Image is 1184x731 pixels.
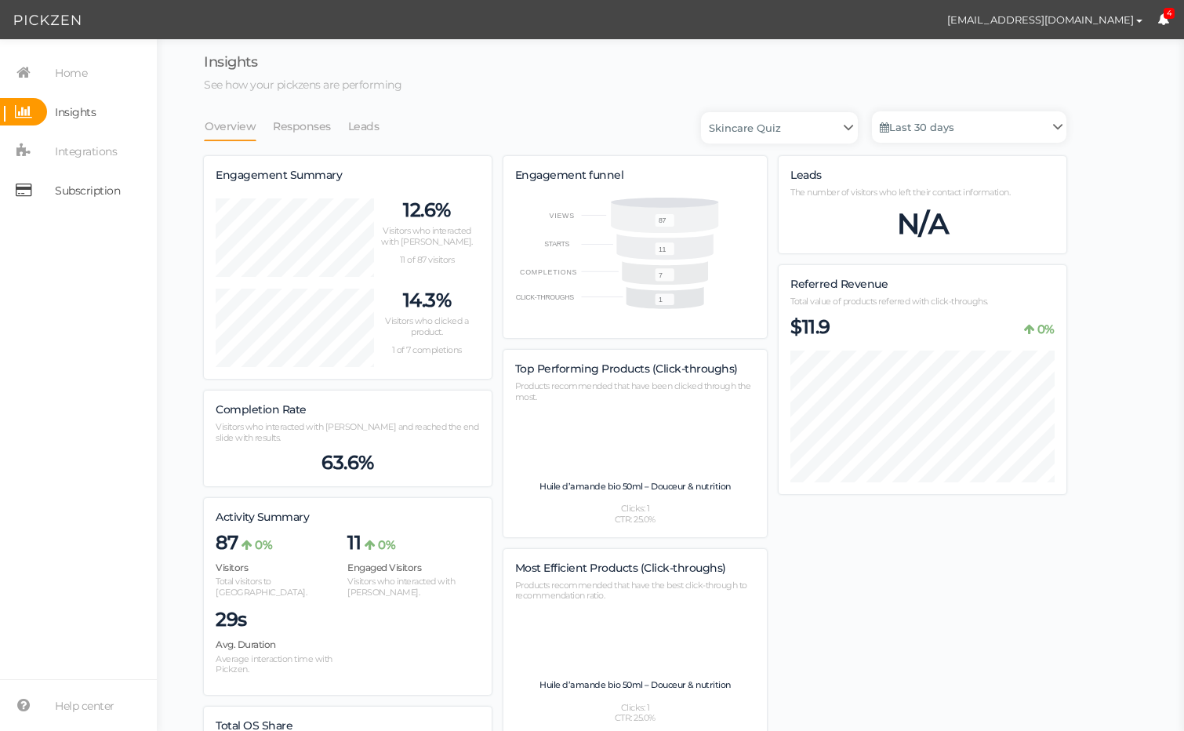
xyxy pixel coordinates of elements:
span: 63.6% [321,451,374,475]
a: Responses [272,111,332,141]
span: Subscription [55,178,120,203]
p: 11 of 87 visitors [374,255,480,266]
text: 87 [659,216,666,224]
span: Average interaction time with Pickzen. [216,653,332,675]
img: d6920b405233363a3432cc7f87f2482d [905,6,932,34]
text: 11 [659,245,666,253]
b: 0% [1037,322,1055,336]
span: 4 [1164,8,1175,20]
p: 12.6% [374,198,480,222]
span: Insights [55,100,96,125]
text: VIEWS [549,211,575,219]
span: Top Performing Products (Click-throughs) [515,362,738,376]
span: Engagement Summary [216,168,342,182]
li: Responses [272,111,347,141]
text: 7 [659,271,663,279]
text: STARTS [544,240,569,248]
a: Leads [347,111,380,141]
span: Clicks: 1 CTR: 25.0% [615,504,656,526]
span: Products recommended that have been clicked through the most. [515,380,751,402]
a: Last 30 days [872,111,1066,143]
p: 14.3% [374,289,480,312]
span: Completion Rate [216,402,307,416]
span: Most Efficient Products (Click-throughs) [515,561,726,575]
text: 1 [659,296,663,304]
li: Overview [204,111,272,141]
li: Leads [347,111,396,141]
span: Visitors who interacted with [PERSON_NAME]. [381,225,473,247]
span: Help center [55,693,114,718]
span: Referred Revenue [790,277,888,291]
span: Engagement funnel [515,168,624,182]
span: Activity Summary [216,510,309,524]
span: 11 [347,531,361,555]
h4: Huile d’amande bio 50ml – Douceur & nutrition [539,680,731,697]
a: Overview [204,111,256,141]
span: Home [55,60,87,85]
div: N/A [790,206,1055,242]
span: Visitors who clicked a product. [385,315,468,337]
span: See how your pickzens are performing [204,78,401,92]
span: The number of visitors who left their contact information. [790,187,1010,198]
label: Leads [790,169,822,183]
span: Products recommended that have the best click-through to recommendation ratio. [515,580,747,602]
h4: Avg. Duration [216,639,347,649]
b: 0% [255,537,272,552]
span: $11.9 [790,315,830,339]
span: Clicks: 1 CTR: 25.0% [615,703,656,725]
text: COMPLETIONS [520,268,578,276]
button: [EMAIL_ADDRESS][DOMAIN_NAME] [932,6,1157,33]
span: 29s [216,608,247,631]
span: Engaged Visitors [347,562,421,573]
h4: Huile d’amande bio 50ml – Douceur & nutrition [539,482,731,499]
span: 87 [216,531,238,555]
span: Integrations [55,139,117,164]
span: Visitors who interacted with [PERSON_NAME] and reached the end slide with results. [216,421,478,443]
b: 0% [378,537,395,552]
span: Total visitors to [GEOGRAPHIC_DATA]. [216,576,307,598]
p: 1 of 7 completions [374,345,480,356]
span: Total value of products referred with click-throughs. [790,296,988,307]
span: Visitors who interacted with [PERSON_NAME]. [347,576,455,598]
span: [EMAIL_ADDRESS][DOMAIN_NAME] [947,13,1134,26]
img: Pickzen logo [14,11,81,30]
text: CLICK-THROUGHS [515,293,574,301]
span: Insights [204,53,257,71]
span: Visitors [216,562,248,573]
